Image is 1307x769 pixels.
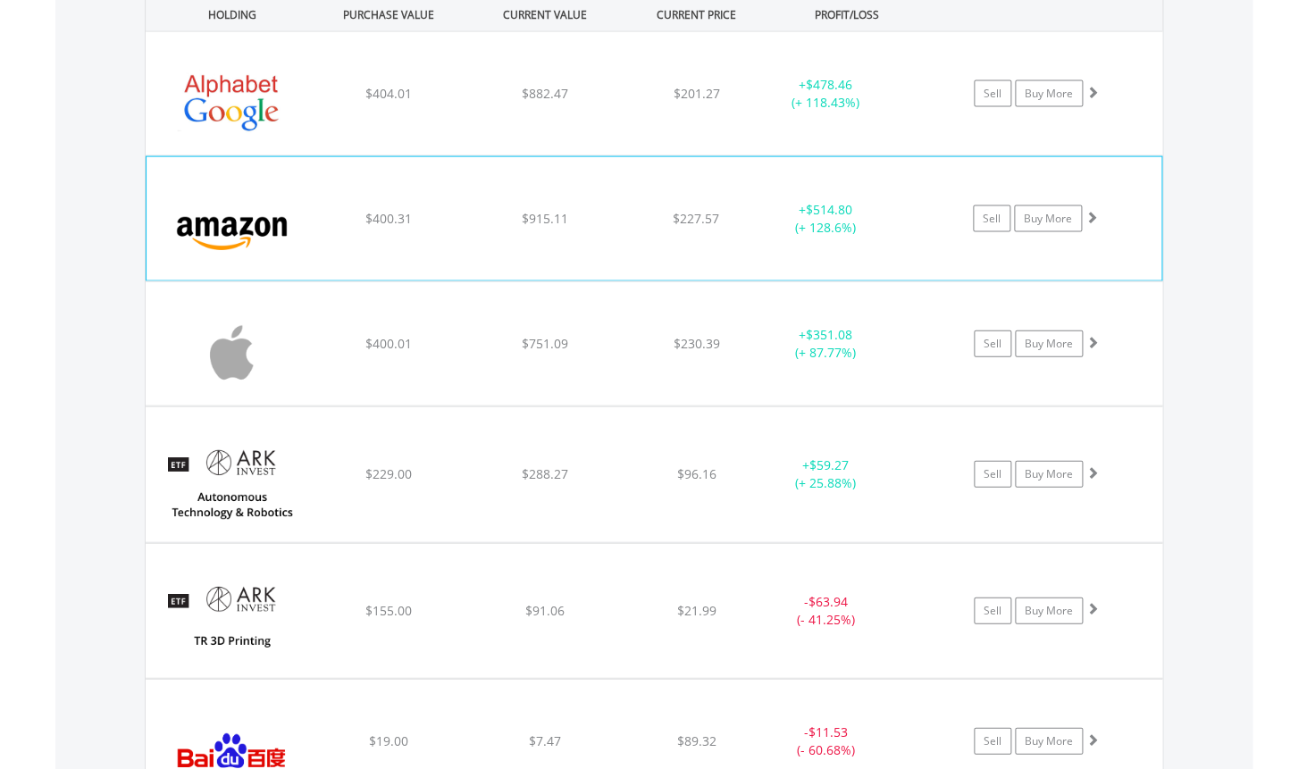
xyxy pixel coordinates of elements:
a: Buy More [1015,461,1083,488]
a: Buy More [1014,205,1082,232]
span: $229.00 [364,465,411,482]
a: Buy More [1015,728,1083,755]
span: $230.39 [673,335,719,352]
img: EQU.US.AMZN.png [155,180,309,276]
span: $400.01 [364,335,411,352]
a: Sell [974,728,1011,755]
div: + (+ 128.6%) [758,201,892,237]
div: + (+ 87.77%) [758,326,893,362]
div: - (- 41.25%) [758,593,893,629]
a: Sell [974,80,1011,107]
span: $201.27 [673,85,719,102]
img: EQU.US.GOOGL.png [155,54,308,151]
a: Sell [973,205,1010,232]
span: $404.01 [364,85,411,102]
span: $89.32 [676,732,716,749]
span: $11.53 [808,723,847,740]
span: $96.16 [676,465,716,482]
span: $751.09 [522,335,568,352]
span: $288.27 [522,465,568,482]
span: $59.27 [809,456,849,473]
span: $155.00 [364,602,411,619]
span: $19.00 [368,732,407,749]
span: $514.80 [805,201,851,218]
span: $63.94 [808,593,847,610]
img: EQU.US.AAPL.png [155,305,308,401]
div: - (- 60.68%) [758,723,893,759]
span: $915.11 [522,210,568,227]
span: $882.47 [522,85,568,102]
span: $21.99 [676,602,716,619]
div: + (+ 25.88%) [758,456,893,492]
a: Sell [974,330,1011,357]
img: EQU.US.ARKQ.png [155,430,308,537]
span: $7.47 [529,732,561,749]
span: $91.06 [525,602,565,619]
span: $478.46 [806,76,852,93]
img: EQU.US.PRNT.png [155,566,308,673]
div: + (+ 118.43%) [758,76,893,112]
span: $227.57 [673,210,719,227]
a: Buy More [1015,598,1083,624]
a: Buy More [1015,330,1083,357]
span: $351.08 [806,326,852,343]
a: Sell [974,461,1011,488]
a: Buy More [1015,80,1083,107]
a: Sell [974,598,1011,624]
span: $400.31 [365,210,412,227]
